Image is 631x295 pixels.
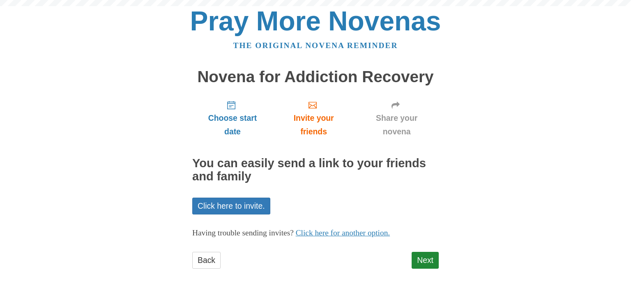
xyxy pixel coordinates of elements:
[281,111,346,138] span: Invite your friends
[412,252,439,269] a: Next
[192,157,439,183] h2: You can easily send a link to your friends and family
[296,228,390,237] a: Click here for another option.
[273,94,355,143] a: Invite your friends
[192,94,273,143] a: Choose start date
[192,228,294,237] span: Having trouble sending invites?
[355,94,439,143] a: Share your novena
[200,111,265,138] span: Choose start date
[192,68,439,86] h1: Novena for Addiction Recovery
[192,198,270,214] a: Click here to invite.
[192,252,221,269] a: Back
[233,41,398,50] a: The original novena reminder
[190,6,441,36] a: Pray More Novenas
[363,111,431,138] span: Share your novena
